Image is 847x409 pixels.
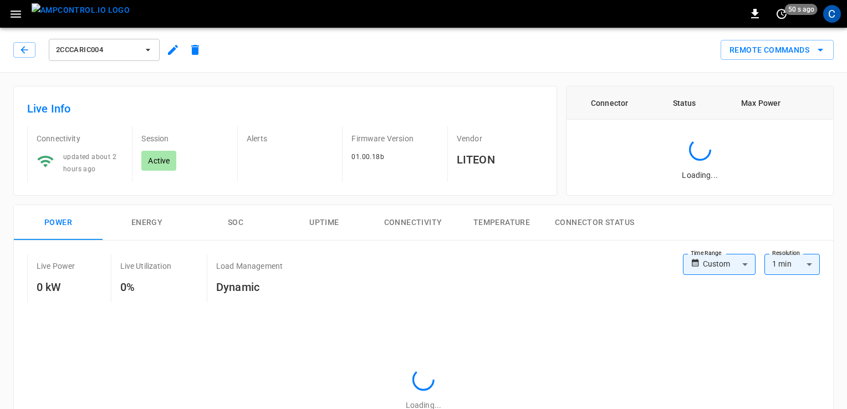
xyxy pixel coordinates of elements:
[721,40,834,60] div: remote commands options
[27,100,543,117] h6: Live Info
[216,278,283,296] h6: Dynamic
[103,205,191,241] button: Energy
[652,86,716,120] th: Status
[716,86,805,120] th: Max Power
[369,205,457,241] button: Connectivity
[772,249,800,258] label: Resolution
[546,205,643,241] button: Connector Status
[191,205,280,241] button: SOC
[37,278,75,296] h6: 0 kW
[37,133,123,144] p: Connectivity
[703,254,756,275] div: Custom
[14,205,103,241] button: Power
[148,155,170,166] p: Active
[351,153,384,161] span: 01.00.18b
[141,133,228,144] p: Session
[567,86,652,120] th: Connector
[37,260,75,272] p: Live Power
[247,133,333,144] p: Alerts
[457,133,543,144] p: Vendor
[120,278,171,296] h6: 0%
[351,133,438,144] p: Firmware Version
[457,205,546,241] button: Temperature
[691,249,722,258] label: Time Range
[773,5,790,23] button: set refresh interval
[823,5,841,23] div: profile-icon
[56,44,138,57] span: 2CCCARIC004
[280,205,369,241] button: Uptime
[721,40,834,60] button: Remote Commands
[567,86,833,120] table: connector table
[457,151,543,168] h6: LITEON
[120,260,171,272] p: Live Utilization
[216,260,283,272] p: Load Management
[785,4,818,15] span: 50 s ago
[682,171,717,180] span: Loading...
[32,3,130,17] img: ampcontrol.io logo
[49,39,160,61] button: 2CCCARIC004
[63,153,116,173] span: updated about 2 hours ago
[764,254,820,275] div: 1 min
